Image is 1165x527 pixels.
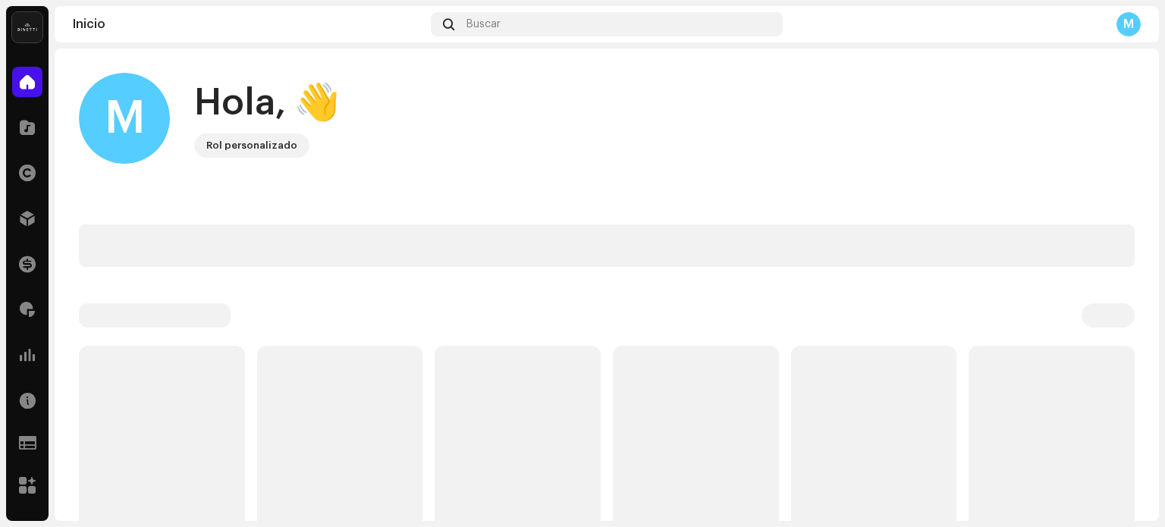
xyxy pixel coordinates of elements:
[206,136,297,155] div: Rol personalizado
[12,12,42,42] img: 02a7c2d3-3c89-4098-b12f-2ff2945c95ee
[466,18,501,30] span: Buscar
[73,18,425,30] div: Inicio
[1116,12,1141,36] div: M
[79,73,170,164] div: M
[194,79,340,127] div: Hola, 👋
